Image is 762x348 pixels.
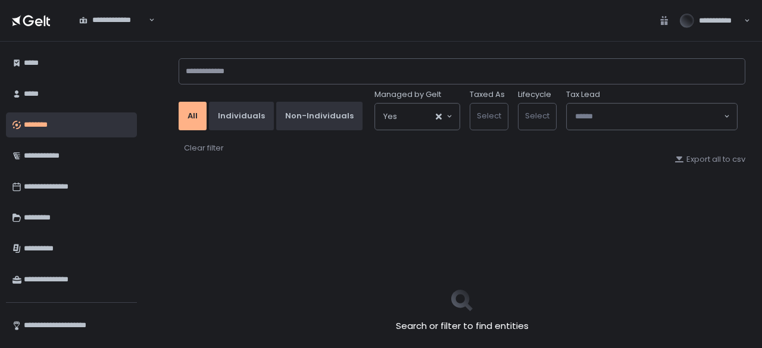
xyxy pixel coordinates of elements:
[218,111,265,121] div: Individuals
[285,111,354,121] div: Non-Individuals
[566,89,600,100] span: Tax Lead
[470,89,505,100] label: Taxed As
[397,111,435,123] input: Search for option
[525,110,549,121] span: Select
[188,111,198,121] div: All
[276,102,363,130] button: Non-Individuals
[209,102,274,130] button: Individuals
[477,110,501,121] span: Select
[674,154,745,165] button: Export all to csv
[184,143,224,153] div: Clear filter
[179,102,207,130] button: All
[71,8,155,33] div: Search for option
[79,26,148,37] input: Search for option
[567,104,737,130] div: Search for option
[183,142,224,154] button: Clear filter
[374,89,441,100] span: Managed by Gelt
[383,111,397,123] span: Yes
[436,114,442,120] button: Clear Selected
[575,111,723,123] input: Search for option
[518,89,551,100] label: Lifecycle
[396,319,529,333] h2: Search or filter to find entities
[375,104,460,130] div: Search for option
